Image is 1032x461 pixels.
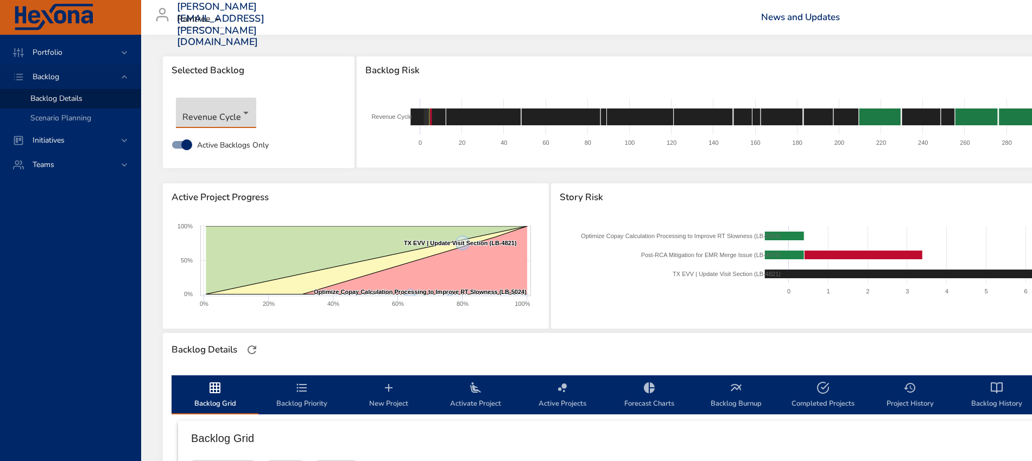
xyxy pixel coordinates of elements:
span: Backlog Burnup [699,381,773,410]
span: Project History [873,381,947,410]
text: Revenue Cycle [372,113,413,120]
div: Revenue Cycle [176,98,256,128]
text: 40% [327,300,339,307]
text: 20 [459,139,465,146]
text: 6 [1024,288,1027,294]
text: TX EVV | Update Visit Section (LB-4821) [404,240,517,246]
text: 180 [793,139,802,146]
span: Activate Project [439,381,512,410]
text: 100% [515,300,530,307]
div: Backlog Details [168,341,240,358]
span: Active Projects [526,381,599,410]
span: Selected Backlog [172,65,346,76]
text: 0% [200,300,208,307]
h3: [PERSON_NAME][EMAIL_ADDRESS][PERSON_NAME][DOMAIN_NAME] [177,1,264,48]
img: Hexona [13,4,94,31]
text: Optimize Copay Calculation Processing to Improve RT Slowness (LB-5024) [581,233,781,239]
text: TX EVV | Update Visit Section (LB-4821) [673,271,781,277]
text: 40 [501,139,508,146]
button: Refresh Page [244,342,260,358]
text: 0% [184,291,193,297]
text: 80% [457,300,468,307]
text: 140 [709,139,719,146]
text: 2 [866,288,869,294]
text: Post-RCA Mitigation for EMR Merge Issue (LB-4875) [641,252,780,258]
text: 80 [585,139,591,146]
span: Active Backlogs Only [197,139,269,151]
span: Backlog Details [30,93,83,104]
text: 60% [392,300,404,307]
div: Raintree [177,11,224,28]
text: Optimize Copay Calculation Processing to Improve RT Slowness (LB-5024) [314,289,527,295]
span: Forecast Charts [612,381,686,410]
span: Backlog Priority [265,381,339,410]
text: 0 [419,139,422,146]
span: Backlog [24,72,68,82]
text: 1 [826,288,830,294]
text: 3 [906,288,909,294]
text: 100% [178,223,193,229]
text: 20% [263,300,275,307]
span: Completed Projects [786,381,860,410]
text: 5 [985,288,988,294]
span: Teams [24,159,63,170]
text: 220 [876,139,886,146]
span: Initiatives [24,135,73,145]
text: 60 [543,139,549,146]
span: New Project [352,381,426,410]
span: Portfolio [24,47,71,57]
text: 200 [834,139,844,146]
span: Scenario Planning [30,113,91,123]
text: 160 [751,139,761,146]
a: News and Updates [761,11,840,23]
text: 240 [918,139,928,146]
span: Backlog Grid [178,381,252,410]
span: Active Project Progress [172,192,540,203]
text: 4 [945,288,948,294]
text: 0 [787,288,790,294]
text: 280 [1002,139,1012,146]
text: 100 [625,139,635,146]
text: 120 [667,139,676,146]
text: 260 [960,139,970,146]
text: 50% [181,257,193,264]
